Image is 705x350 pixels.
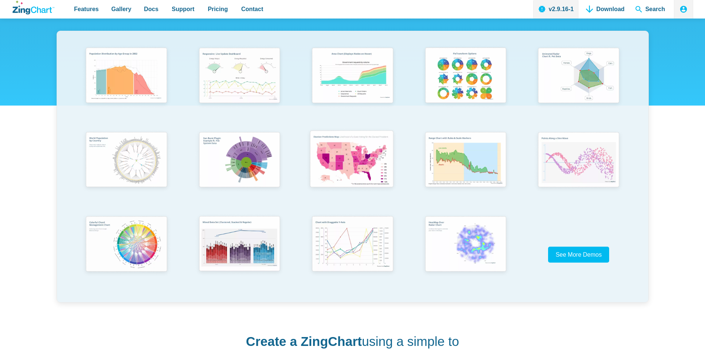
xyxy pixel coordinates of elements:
img: Responsive Live Update Dashboard [194,44,285,109]
a: Responsive Live Update Dashboard [183,44,296,128]
img: Sun Burst Plugin Example ft. File System Data [194,129,285,193]
span: Docs [144,4,158,14]
span: Contact [241,4,263,14]
a: Election Predictions Map [296,129,409,213]
a: Mixed Data Set (Clustered, Stacked, and Regular) [183,213,296,297]
a: Animated Radar Chart ft. Pet Data [522,44,635,128]
img: World Population by Country [81,129,171,193]
span: See More Demos [555,251,602,258]
img: Chart with Draggable Y-Axis [307,213,397,277]
img: Heatmap Over Radar Chart [420,213,511,277]
img: Area Chart (Displays Nodes on Hover) [307,44,397,109]
a: ZingChart Logo. Click to return to the homepage [13,1,54,14]
a: Chart with Draggable Y-Axis [296,213,409,297]
a: Sun Burst Plugin Example ft. File System Data [183,129,296,213]
img: Points Along a Sine Wave [533,129,624,193]
img: Mixed Data Set (Clustered, Stacked, and Regular) [194,213,285,277]
a: Points Along a Sine Wave [522,129,635,213]
span: Features [74,4,99,14]
strong: Create a ZingChart [246,334,362,349]
a: Area Chart (Displays Nodes on Hover) [296,44,409,128]
a: Colorful Chord Management Chart [70,213,183,297]
img: Animated Radar Chart ft. Pet Data [533,44,624,109]
img: Range Chart with Rultes & Scale Markers [420,129,511,193]
img: Pie Transform Options [420,44,511,109]
span: Pricing [208,4,228,14]
img: Colorful Chord Management Chart [81,213,171,277]
img: Population Distribution by Age Group in 2052 [81,44,171,109]
a: See More Demos [548,247,609,263]
a: Population Distribution by Age Group in 2052 [70,44,183,128]
span: Support [172,4,194,14]
span: Gallery [111,4,131,14]
a: Heatmap Over Radar Chart [409,213,522,297]
img: Election Predictions Map [305,127,399,193]
a: Range Chart with Rultes & Scale Markers [409,129,522,213]
a: World Population by Country [70,129,183,213]
a: Pie Transform Options [409,44,522,128]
